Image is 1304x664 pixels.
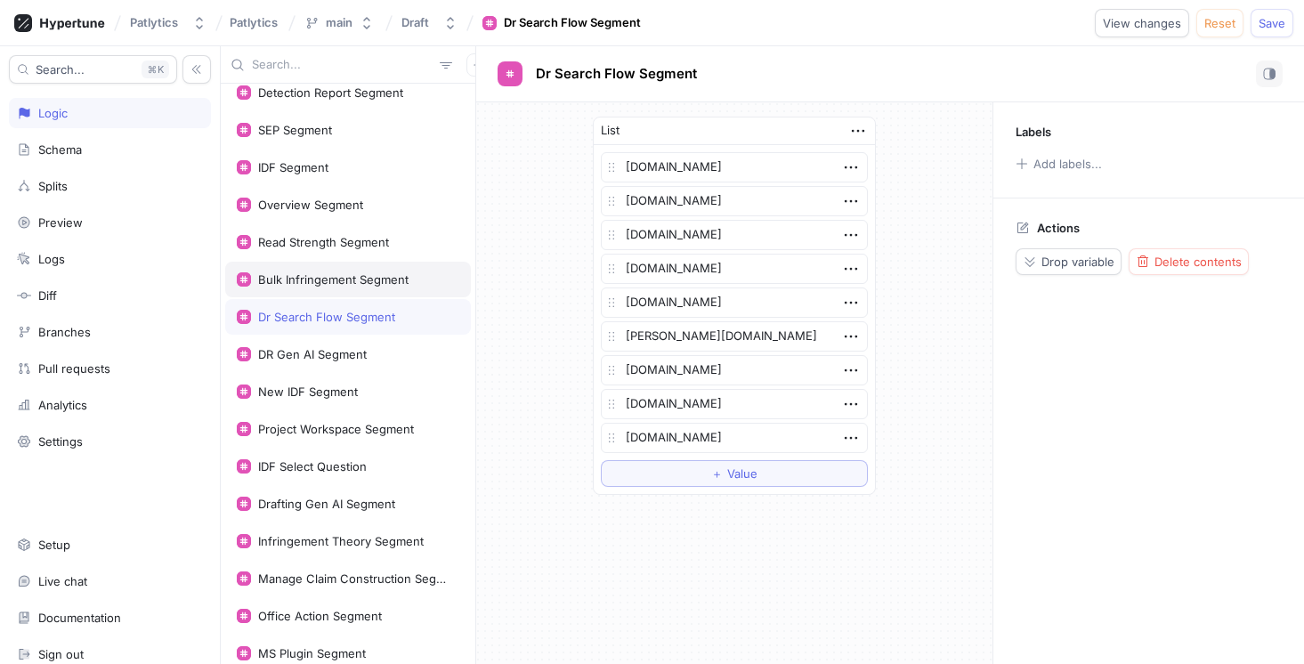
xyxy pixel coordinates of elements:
a: Documentation [9,603,211,633]
span: Delete contents [1154,256,1242,267]
textarea: [DOMAIN_NAME] [601,423,868,453]
input: Search... [252,56,433,74]
button: main [297,8,381,37]
div: Diff [38,288,57,303]
div: Branches [38,325,91,339]
div: Preview [38,215,83,230]
div: SEP Segment [258,123,332,137]
div: DR Gen AI Segment [258,347,367,361]
div: Setup [38,538,70,552]
div: Overview Segment [258,198,363,212]
p: Labels [1016,125,1051,139]
div: Live chat [38,574,87,588]
textarea: [DOMAIN_NAME] [601,220,868,250]
span: View changes [1103,18,1181,28]
span: Search... [36,64,85,75]
button: Draft [394,8,465,37]
div: Infringement Theory Segment [258,534,424,548]
span: Drop variable [1041,256,1114,267]
button: ＋Value [601,460,868,487]
textarea: [DOMAIN_NAME] [601,152,868,182]
div: List [601,122,620,140]
span: Patlytics [230,16,278,28]
textarea: [DOMAIN_NAME] [601,389,868,419]
div: Patlytics [130,15,178,30]
button: Save [1251,9,1293,37]
div: Sign out [38,647,84,661]
div: IDF Segment [258,160,328,174]
div: Dr Search Flow Segment [258,310,395,324]
div: Read Strength Segment [258,235,389,249]
span: Reset [1204,18,1235,28]
div: main [326,15,352,30]
button: Search...K [9,55,177,84]
button: Reset [1196,9,1243,37]
span: Save [1259,18,1285,28]
div: Schema [38,142,82,157]
div: Manage Claim Construction Segment [258,571,452,586]
textarea: [DOMAIN_NAME] [601,186,868,216]
div: Project Workspace Segment [258,422,414,436]
div: Detection Report Segment [258,85,403,100]
div: Drafting Gen AI Segment [258,497,395,511]
div: Documentation [38,611,121,625]
div: Analytics [38,398,87,412]
span: Dr Search Flow Segment [536,67,697,81]
div: New IDF Segment [258,385,358,399]
div: Settings [38,434,83,449]
button: Add labels... [1009,152,1107,175]
div: K [142,61,169,78]
textarea: [PERSON_NAME][DOMAIN_NAME] [601,321,868,352]
button: Drop variable [1016,248,1122,275]
div: MS Plugin Segment [258,646,366,660]
textarea: [DOMAIN_NAME] [601,287,868,318]
textarea: [DOMAIN_NAME] [601,254,868,284]
div: Splits [38,179,68,193]
div: IDF Select Question [258,459,367,474]
div: Logic [38,106,68,120]
span: Value [727,468,757,479]
button: Delete contents [1129,248,1249,275]
div: Logs [38,252,65,266]
p: Actions [1037,221,1080,235]
textarea: [DOMAIN_NAME] [601,355,868,385]
div: Dr Search Flow Segment [504,14,641,32]
div: Pull requests [38,361,110,376]
div: Draft [401,15,429,30]
div: Office Action Segment [258,609,382,623]
span: ＋ [711,468,723,479]
button: View changes [1095,9,1189,37]
button: Patlytics [123,8,214,37]
div: Bulk Infringement Segment [258,272,409,287]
